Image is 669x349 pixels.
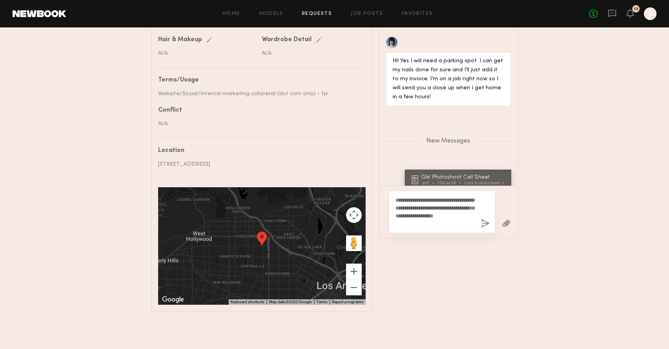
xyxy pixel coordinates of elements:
[262,37,312,43] div: Wardrobe Detail
[393,57,504,102] div: Hi! Yes I will need a parking spot. I can get my nails done for sure and I’ll just add it to my i...
[421,181,437,185] div: .pdf
[644,7,656,20] a: J
[269,300,312,304] span: Map data ©2025 Google
[158,148,360,154] div: Location
[231,299,264,305] button: Keyboard shortcuts
[262,49,360,58] div: N/A
[302,11,332,16] a: Requests
[160,295,186,305] a: Open this area in Google Maps (opens a new window)
[412,175,507,185] a: GW Photoshoot Call Sheet.pdf208.44 KBClick to download
[634,7,638,11] div: 13
[316,300,327,304] a: Terms
[346,207,362,223] button: Map camera controls
[332,300,363,304] a: Report a map error
[351,11,383,16] a: Job Posts
[158,90,360,98] div: Website/Social/Internal marketing collateral (dot com only) - 1yr
[158,120,360,128] div: N/A
[346,280,362,295] button: Zoom out
[259,11,283,16] a: Models
[437,181,464,185] div: 208.44 KB
[464,181,504,185] div: Click to download
[158,37,202,43] div: Hair & Makeup
[158,107,360,114] div: Conflict
[160,295,186,305] img: Google
[421,175,507,180] div: GW Photoshoot Call Sheet
[158,49,256,58] div: N/A
[158,160,360,168] div: [STREET_ADDRESS]
[346,235,362,251] button: Drag Pegman onto the map to open Street View
[346,264,362,279] button: Zoom in
[426,138,470,145] span: New Messages
[402,11,433,16] a: Favorites
[158,77,360,83] div: Terms/Usage
[223,11,240,16] a: Home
